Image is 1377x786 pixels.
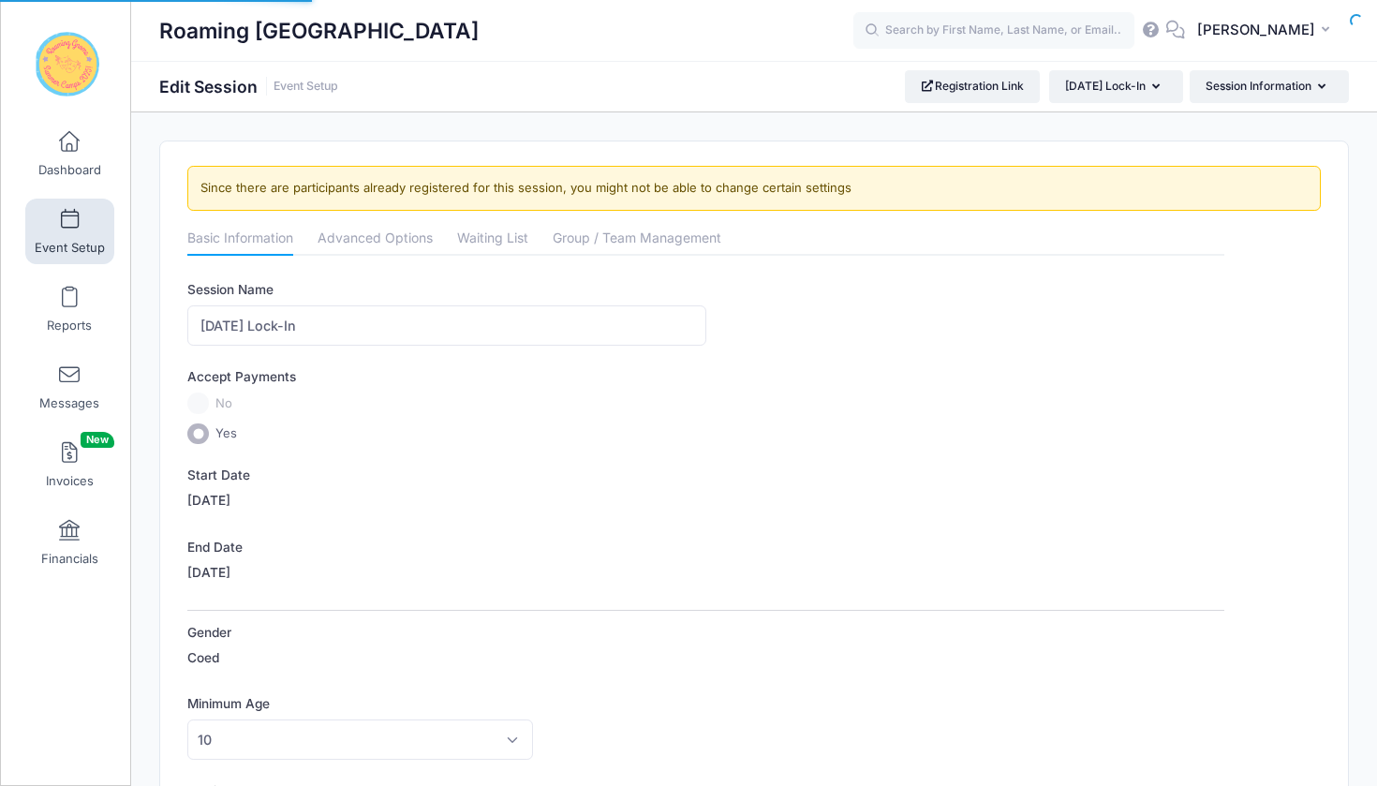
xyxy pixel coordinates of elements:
[198,730,212,749] span: 10
[81,432,114,448] span: New
[39,395,99,411] span: Messages
[187,305,706,346] input: Session Name
[553,223,721,257] a: Group / Team Management
[187,280,706,299] label: Session Name
[25,510,114,575] a: Financials
[1065,79,1146,93] span: [DATE] Lock-In
[1,20,132,109] a: Roaming Gnome Theatre
[25,121,114,186] a: Dashboard
[457,223,528,257] a: Waiting List
[1190,70,1349,102] button: Session Information
[187,166,1321,211] div: Since there are participants already registered for this session, you might not be able to change...
[187,223,293,257] a: Basic Information
[187,563,230,582] label: [DATE]
[905,70,1041,102] a: Registration Link
[159,77,338,96] h1: Edit Session
[215,424,237,443] span: Yes
[35,240,105,256] span: Event Setup
[32,29,102,99] img: Roaming Gnome Theatre
[159,9,479,52] h1: Roaming [GEOGRAPHIC_DATA]
[41,551,98,567] span: Financials
[187,694,706,713] label: Minimum Age
[46,473,94,489] span: Invoices
[25,354,114,420] a: Messages
[187,719,533,760] span: 10
[187,648,219,667] label: Coed
[25,199,114,264] a: Event Setup
[187,623,706,642] label: Gender
[25,432,114,497] a: InvoicesNew
[1185,9,1349,52] button: [PERSON_NAME]
[853,12,1134,50] input: Search by First Name, Last Name, or Email...
[187,423,209,445] input: Yes
[25,276,114,342] a: Reports
[274,80,338,94] a: Event Setup
[1049,70,1183,102] button: [DATE] Lock-In
[318,223,433,257] a: Advanced Options
[47,318,92,334] span: Reports
[187,538,706,556] label: End Date
[1197,20,1315,40] span: [PERSON_NAME]
[215,394,232,413] span: No
[187,491,230,510] label: [DATE]
[38,162,101,178] span: Dashboard
[187,466,706,484] label: Start Date
[187,367,296,386] label: Accept Payments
